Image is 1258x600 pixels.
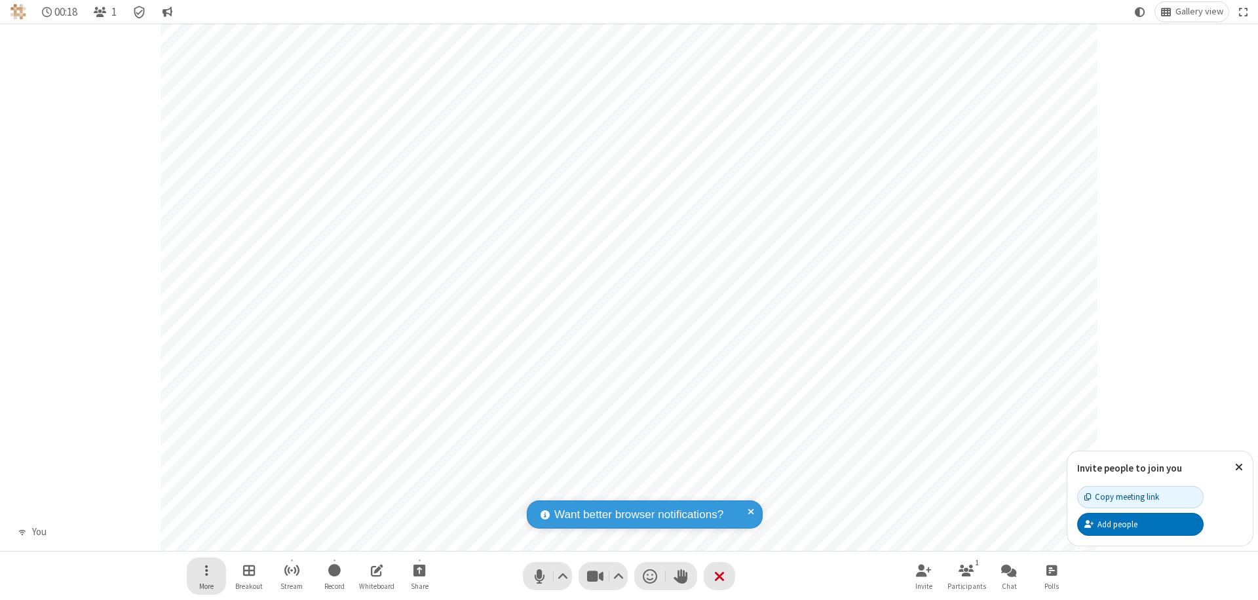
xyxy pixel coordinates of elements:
div: Meeting details Encryption enabled [127,2,152,22]
button: Open poll [1032,557,1071,595]
span: Chat [1002,582,1017,590]
button: Send a reaction [634,562,666,590]
button: Open chat [989,557,1029,595]
button: Audio settings [554,562,572,590]
div: Timer [37,2,83,22]
button: Invite participants (⌘+Shift+I) [904,557,943,595]
button: Conversation [157,2,178,22]
span: Gallery view [1175,7,1223,17]
div: Copy meeting link [1084,491,1159,503]
button: Fullscreen [1234,2,1253,22]
button: End or leave meeting [704,562,735,590]
button: Change layout [1155,2,1229,22]
span: Polls [1044,582,1059,590]
img: QA Selenium DO NOT DELETE OR CHANGE [10,4,26,20]
span: Breakout [235,582,263,590]
button: Close popover [1225,451,1253,483]
span: Record [324,582,345,590]
button: Copy meeting link [1077,486,1204,508]
button: Mute (⌘+Shift+A) [523,562,572,590]
button: Start streaming [272,557,311,595]
button: Raise hand [666,562,697,590]
span: Invite [915,582,932,590]
button: Stop video (⌘+Shift+V) [579,562,628,590]
button: Video setting [610,562,628,590]
div: You [27,525,51,540]
span: Stream [280,582,303,590]
span: Want better browser notifications? [554,506,723,523]
button: Open shared whiteboard [357,557,396,595]
button: Add people [1077,513,1204,535]
button: Start sharing [400,557,439,595]
button: Manage Breakout Rooms [229,557,269,595]
label: Invite people to join you [1077,462,1182,474]
span: 00:18 [54,6,77,18]
span: Participants [947,582,986,590]
div: 1 [972,557,983,569]
button: Open participant list [88,2,122,22]
button: Start recording [314,557,354,595]
button: Open participant list [947,557,986,595]
span: 1 [111,6,117,18]
button: Using system theme [1130,2,1151,22]
span: Whiteboard [359,582,394,590]
span: More [199,582,214,590]
span: Share [411,582,429,590]
button: Open menu [187,557,226,595]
